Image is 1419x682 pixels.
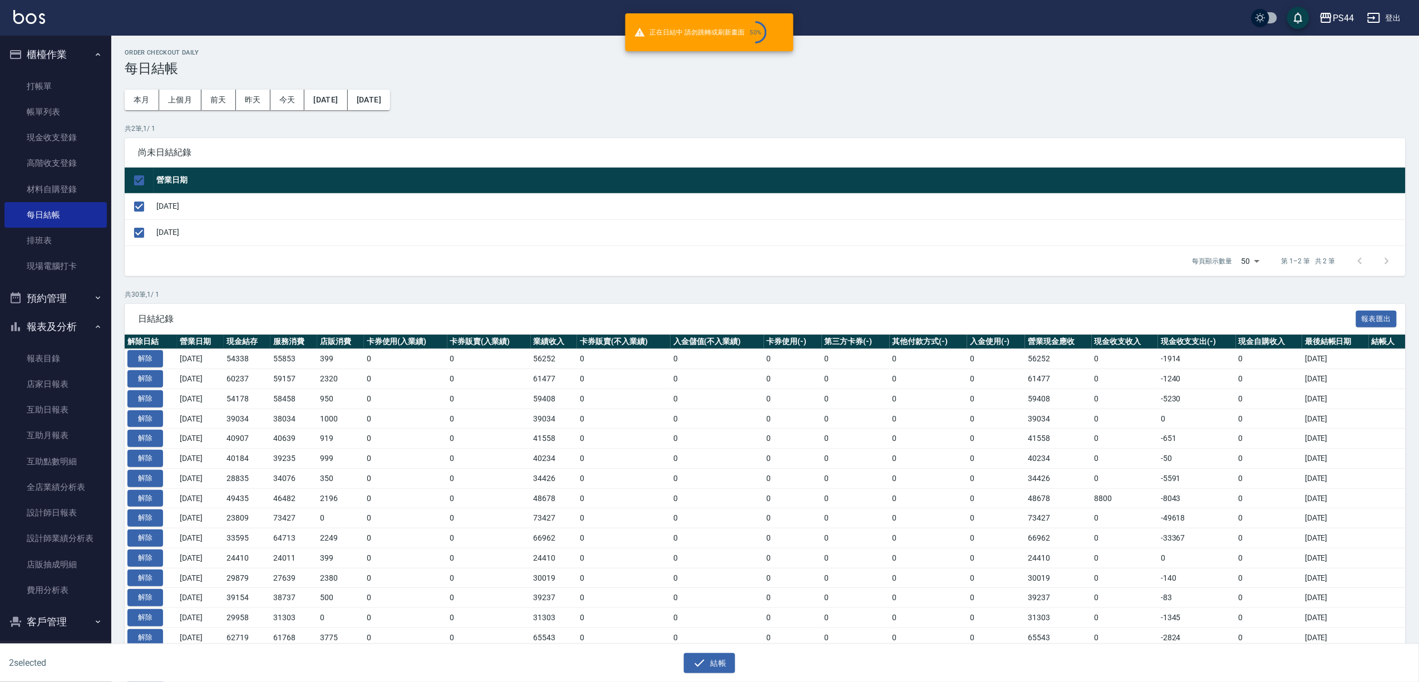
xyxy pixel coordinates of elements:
td: 0 [967,429,1025,449]
a: 費用分析表 [4,577,107,603]
td: -5230 [1158,389,1236,409]
td: [DATE] [1302,548,1368,568]
button: 解除 [127,390,163,408]
td: 0 [967,389,1025,409]
td: 0 [764,449,822,469]
td: 48678 [1025,488,1091,508]
button: 解除 [127,490,163,507]
th: 結帳人 [1369,335,1406,349]
th: 服務消費 [270,335,317,349]
td: 2380 [317,568,364,588]
h3: 每日結帳 [125,61,1406,76]
td: 58458 [270,389,317,409]
div: PS44 [1333,11,1354,25]
td: 0 [364,508,447,528]
td: 23809 [224,508,270,528]
h2: Order checkout daily [125,49,1406,56]
td: 0 [671,409,764,429]
td: -1240 [1158,369,1236,389]
button: [DATE] [304,90,347,110]
td: 0 [890,468,968,488]
td: 0 [364,568,447,588]
td: 0 [764,429,822,449]
button: 前天 [201,90,236,110]
td: 0 [967,488,1025,508]
td: 0 [447,508,531,528]
span: 尚未日結紀錄 [138,147,1392,158]
td: 0 [364,468,447,488]
button: 員工及薪資 [4,636,107,665]
td: 0 [890,488,968,508]
button: 解除 [127,589,163,606]
td: 34076 [270,468,317,488]
td: 34426 [1025,468,1091,488]
td: 0 [671,568,764,588]
div: 50 [1237,246,1264,276]
button: 解除 [127,549,163,567]
td: -49618 [1158,508,1236,528]
th: 卡券販賣(不入業績) [577,335,671,349]
button: 解除 [127,450,163,467]
td: 0 [1092,468,1158,488]
td: 39034 [224,409,270,429]
td: [DATE] [177,429,224,449]
td: 59408 [1025,389,1091,409]
a: 報表目錄 [4,346,107,371]
td: 0 [447,409,531,429]
a: 每日結帳 [4,202,107,228]
td: 61477 [531,369,578,389]
td: 0 [822,449,890,469]
button: 登出 [1363,8,1406,28]
button: save [1287,7,1309,29]
td: 0 [764,349,822,369]
td: 0 [577,389,671,409]
td: 0 [822,508,890,528]
button: 解除 [127,629,163,646]
td: 40639 [270,429,317,449]
td: [DATE] [177,528,224,548]
td: 0 [890,449,968,469]
td: 0 [822,369,890,389]
th: 現金結存 [224,335,270,349]
td: 41558 [531,429,578,449]
button: 解除 [127,470,163,487]
td: [DATE] [177,548,224,568]
td: 0 [967,548,1025,568]
td: 0 [1158,548,1236,568]
button: PS44 [1315,7,1358,30]
button: 昨天 [236,90,270,110]
td: 1000 [317,409,364,429]
td: 40184 [224,449,270,469]
td: 0 [577,468,671,488]
td: 0 [890,548,968,568]
td: 0 [671,449,764,469]
a: 排班表 [4,228,107,253]
td: 0 [671,349,764,369]
button: close [776,26,789,39]
td: 0 [577,568,671,588]
td: 38034 [270,409,317,429]
td: 350 [317,468,364,488]
td: -5591 [1158,468,1236,488]
td: 0 [1236,548,1302,568]
td: 54338 [224,349,270,369]
td: 40234 [531,449,578,469]
td: 0 [671,508,764,528]
a: 互助月報表 [4,423,107,448]
a: 互助點數明細 [4,449,107,474]
td: 0 [1092,369,1158,389]
td: 29879 [224,568,270,588]
td: -8043 [1158,488,1236,508]
th: 解除日結 [125,335,177,349]
td: 0 [364,389,447,409]
td: 0 [764,568,822,588]
button: 本月 [125,90,159,110]
a: 高階收支登錄 [4,150,107,176]
td: 73427 [270,508,317,528]
a: 帳單列表 [4,99,107,125]
td: 919 [317,429,364,449]
td: 0 [764,389,822,409]
td: 0 [317,508,364,528]
td: 34426 [531,468,578,488]
td: 0 [364,488,447,508]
